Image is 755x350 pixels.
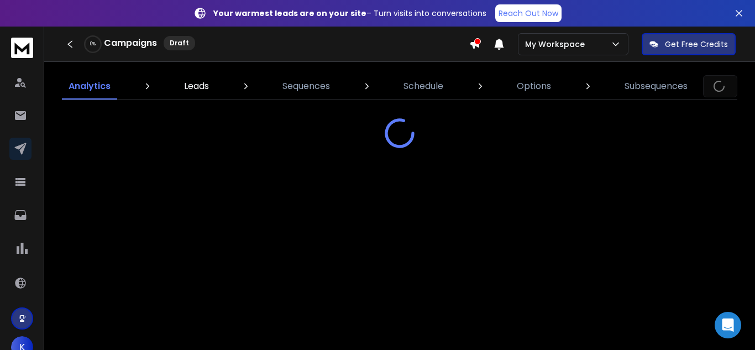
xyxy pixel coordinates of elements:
[665,39,728,50] p: Get Free Credits
[282,80,330,93] p: Sequences
[403,80,443,93] p: Schedule
[69,80,111,93] p: Analytics
[62,73,117,100] a: Analytics
[177,73,216,100] a: Leads
[525,39,589,50] p: My Workspace
[499,8,558,19] p: Reach Out Now
[164,36,195,50] div: Draft
[11,38,33,58] img: logo
[276,73,337,100] a: Sequences
[104,36,157,50] h1: Campaigns
[495,4,562,22] a: Reach Out Now
[184,80,209,93] p: Leads
[90,41,96,48] p: 0 %
[625,80,688,93] p: Subsequences
[510,73,558,100] a: Options
[213,8,366,19] strong: Your warmest leads are on your site
[618,73,694,100] a: Subsequences
[213,8,486,19] p: – Turn visits into conversations
[715,312,741,338] div: Open Intercom Messenger
[397,73,450,100] a: Schedule
[517,80,551,93] p: Options
[642,33,736,55] button: Get Free Credits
